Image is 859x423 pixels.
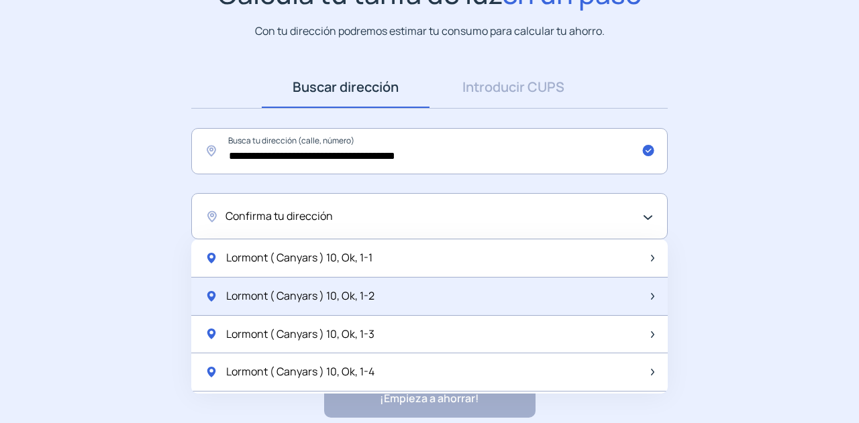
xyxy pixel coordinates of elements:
span: Confirma tu dirección [225,208,333,225]
img: arrow-next-item.svg [651,369,654,375]
a: Buscar dirección [262,66,429,108]
span: Lormont ( Canyars ) 10, Ok, 1-4 [226,363,374,381]
span: Lormont ( Canyars ) 10, Ok, 1-3 [226,326,374,343]
img: arrow-next-item.svg [651,293,654,300]
a: Introducir CUPS [429,66,597,108]
img: arrow-next-item.svg [651,331,654,338]
img: location-pin-green.svg [205,327,218,341]
span: Lormont ( Canyars ) 10, Ok, 1-2 [226,288,374,305]
span: Lormont ( Canyars ) 10, Ok, 1-1 [226,249,372,267]
img: location-pin-green.svg [205,251,218,265]
img: location-pin-green.svg [205,290,218,303]
p: Con tu dirección podremos estimar tu consumo para calcular tu ahorro. [255,23,605,40]
img: location-pin-green.svg [205,365,218,379]
img: arrow-next-item.svg [651,255,654,261]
